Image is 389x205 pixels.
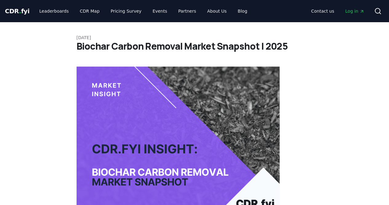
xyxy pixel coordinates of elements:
[202,6,232,17] a: About Us
[306,6,369,17] nav: Main
[34,6,74,17] a: Leaderboards
[5,7,30,15] a: CDR.fyi
[173,6,201,17] a: Partners
[5,7,30,15] span: CDR fyi
[34,6,252,17] nav: Main
[306,6,339,17] a: Contact us
[77,41,313,52] h1: Biochar Carbon Removal Market Snapshot | 2025
[148,6,172,17] a: Events
[77,35,313,41] p: [DATE]
[340,6,369,17] a: Log in
[19,7,21,15] span: .
[106,6,146,17] a: Pricing Survey
[345,8,364,14] span: Log in
[75,6,105,17] a: CDR Map
[233,6,252,17] a: Blog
